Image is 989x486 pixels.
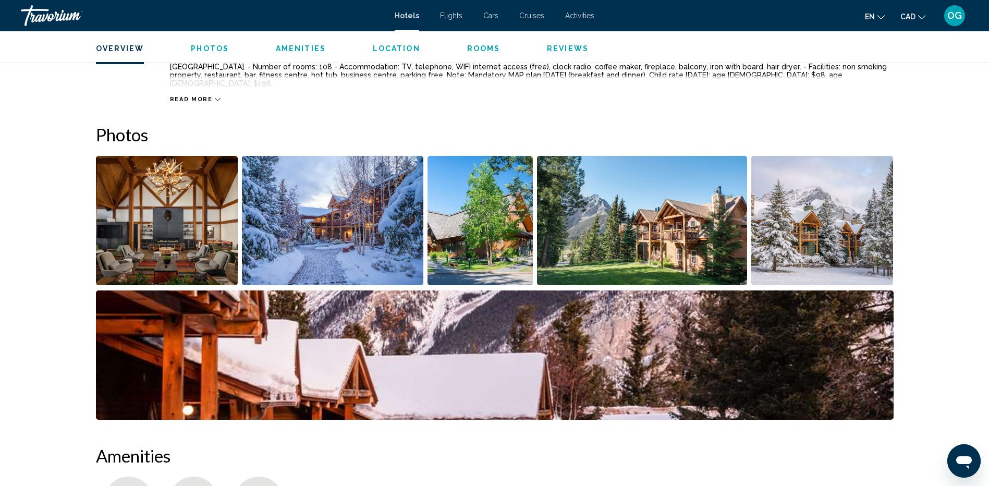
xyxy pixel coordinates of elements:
[96,43,144,90] div: Description
[96,124,894,145] h2: Photos
[947,444,981,478] iframe: Button to launch messaging window
[900,9,925,24] button: Change currency
[565,11,594,20] a: Activities
[96,290,894,420] button: Open full-screen image slider
[751,155,894,286] button: Open full-screen image slider
[21,5,384,26] a: Travorium
[170,54,894,88] p: [GEOGRAPHIC_DATA] complex situated on the slopes of [GEOGRAPHIC_DATA], just 1 kilometre from down...
[96,445,894,466] h2: Amenities
[96,44,144,53] button: Overview
[519,11,544,20] a: Cruises
[537,155,747,286] button: Open full-screen image slider
[191,44,229,53] button: Photos
[467,44,500,53] button: Rooms
[373,44,420,53] button: Location
[242,155,423,286] button: Open full-screen image slider
[170,95,221,103] button: Read more
[440,11,462,20] a: Flights
[865,13,875,21] span: en
[395,11,419,20] a: Hotels
[900,13,915,21] span: CAD
[941,5,968,27] button: User Menu
[547,44,589,53] button: Reviews
[483,11,498,20] a: Cars
[947,10,962,21] span: OG
[170,96,213,103] span: Read more
[865,9,885,24] button: Change language
[428,155,533,286] button: Open full-screen image slider
[276,44,326,53] button: Amenities
[96,155,238,286] button: Open full-screen image slider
